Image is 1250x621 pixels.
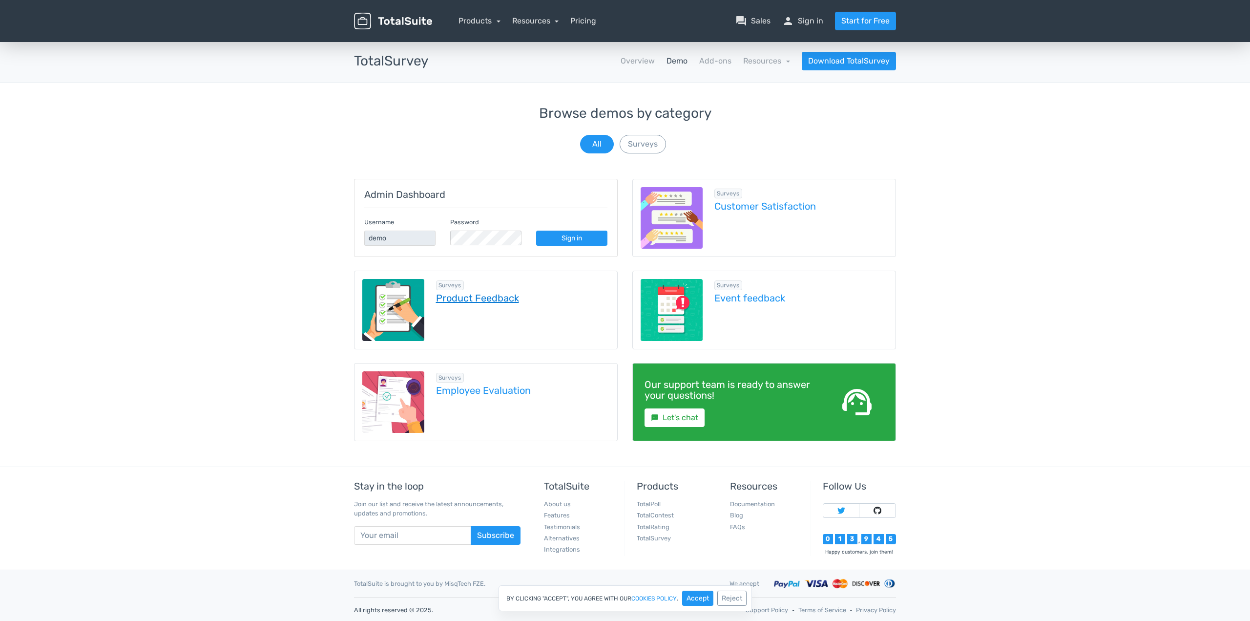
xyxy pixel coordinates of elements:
[714,189,743,198] span: Browse all in Surveys
[354,13,432,30] img: TotalSuite for WordPress
[835,534,845,544] div: 1
[637,481,710,492] h5: Products
[637,512,674,519] a: TotalContest
[730,481,803,492] h5: Resources
[886,534,896,544] div: 5
[621,55,655,67] a: Overview
[837,507,845,514] img: Follow TotalSuite on Twitter
[544,546,580,553] a: Integrations
[436,385,610,396] a: Employee Evaluation
[536,231,607,246] a: Sign in
[874,507,881,514] img: Follow TotalSuite on Github
[743,56,790,65] a: Resources
[364,217,394,227] label: Username
[823,481,896,492] h5: Follow Us
[823,534,833,544] div: 0
[802,52,896,70] a: Download TotalSurvey
[714,280,743,290] span: Browse all in Surveys
[362,279,424,341] img: product-feedback-1.png.webp
[667,55,687,67] a: Demo
[362,371,424,433] img: employee-evaluation.png.webp
[354,526,471,545] input: Your email
[354,54,428,69] h3: TotalSurvey
[714,201,888,212] a: Customer Satisfaction
[847,534,857,544] div: 3
[730,500,775,508] a: Documentation
[782,15,823,27] a: personSign in
[354,499,521,518] p: Join our list and receive the latest announcements, updates and promotions.
[637,535,671,542] a: TotalSurvey
[637,500,661,508] a: TotalPoll
[499,585,752,611] div: By clicking "Accept", you agree with our .
[364,189,607,200] h5: Admin Dashboard
[544,500,571,508] a: About us
[354,106,896,121] h3: Browse demos by category
[631,596,677,601] a: cookies policy
[645,408,705,427] a: smsLet's chat
[714,293,888,303] a: Event feedback
[580,135,614,153] button: All
[354,481,521,492] h5: Stay in the loop
[861,534,872,544] div: 9
[436,280,464,290] span: Browse all in Surveys
[735,15,771,27] a: question_answerSales
[637,523,669,531] a: TotalRating
[544,512,570,519] a: Features
[544,535,580,542] a: Alternatives
[730,512,743,519] a: Blog
[347,579,722,588] div: TotalSuite is brought to you by MisqTech FZE.
[645,379,814,401] h4: Our support team is ready to answer your questions!
[450,217,479,227] label: Password
[857,538,861,544] div: ,
[874,534,884,544] div: 4
[620,135,666,153] button: Surveys
[436,373,464,383] span: Browse all in Surveys
[544,481,617,492] h5: TotalSuite
[722,579,767,588] div: We accept
[641,279,703,341] img: event-feedback.png.webp
[458,16,500,25] a: Products
[682,591,713,606] button: Accept
[471,526,521,545] button: Subscribe
[730,523,745,531] a: FAQs
[839,385,875,420] span: support_agent
[699,55,731,67] a: Add-ons
[782,15,794,27] span: person
[436,293,610,303] a: Product Feedback
[544,523,580,531] a: Testimonials
[823,548,896,556] div: Happy customers, join them!
[835,12,896,30] a: Start for Free
[717,591,747,606] button: Reject
[570,15,596,27] a: Pricing
[641,187,703,249] img: customer-satisfaction.png.webp
[512,16,559,25] a: Resources
[651,414,659,422] small: sms
[774,578,896,589] img: Accepted payment methods
[735,15,747,27] span: question_answer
